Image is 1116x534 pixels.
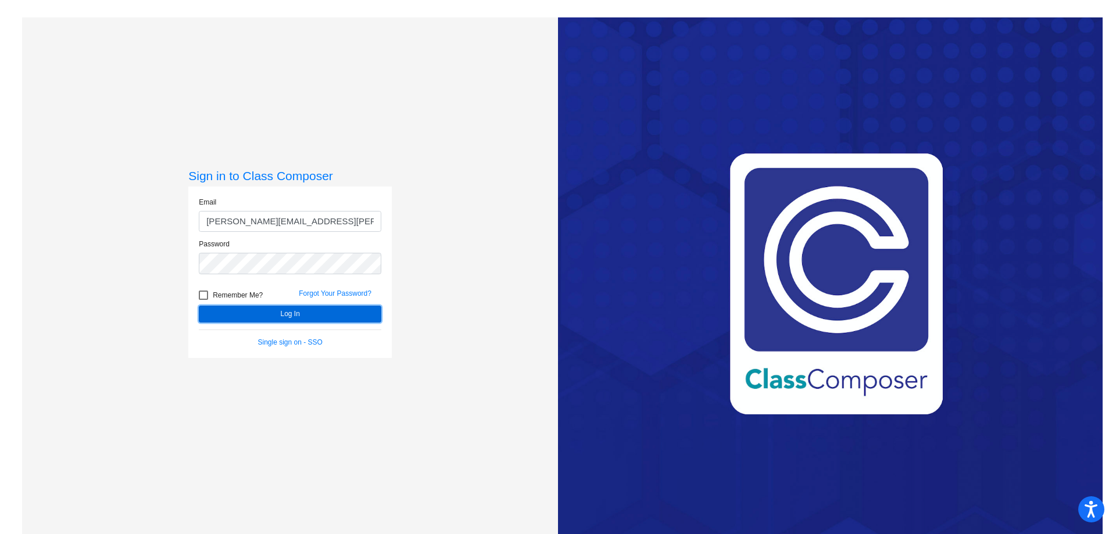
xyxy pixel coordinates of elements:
[199,239,230,249] label: Password
[213,288,263,302] span: Remember Me?
[199,197,216,207] label: Email
[258,338,323,346] a: Single sign on - SSO
[188,169,392,183] h3: Sign in to Class Composer
[299,289,371,298] a: Forgot Your Password?
[199,306,381,322] button: Log In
